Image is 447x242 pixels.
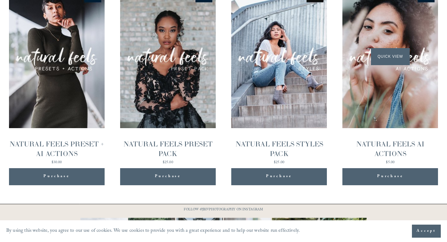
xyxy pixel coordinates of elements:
[342,161,438,164] div: $5.00
[231,139,327,159] div: NATURAL FEELS STYLES PACK
[6,226,300,236] p: By using this website, you agree to our use of cookies. We use cookies to provide you with a grea...
[120,161,216,164] div: $25.00
[377,173,403,181] span: Purchase
[170,207,277,213] p: FOLLOW @JBIVPHOTOGRAPHY ON INSTAGRAM
[9,139,105,159] div: NATURAL FEELS PRESET + AI ACTIONS
[342,139,438,159] div: NATURAL FEELS AI ACTIONS
[231,161,327,164] div: $25.00
[412,225,441,238] button: Accept
[417,228,436,234] span: Accept
[43,173,70,181] span: Purchase
[9,168,105,185] button: Purchase
[342,168,438,185] button: Purchase
[266,173,292,181] span: Purchase
[231,168,327,185] button: Purchase
[120,168,216,185] button: Purchase
[371,48,410,65] span: Quick View
[9,161,105,164] div: $30.00
[120,139,216,159] div: NATURAL FEELS PRESET PACK
[155,173,181,181] span: Purchase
